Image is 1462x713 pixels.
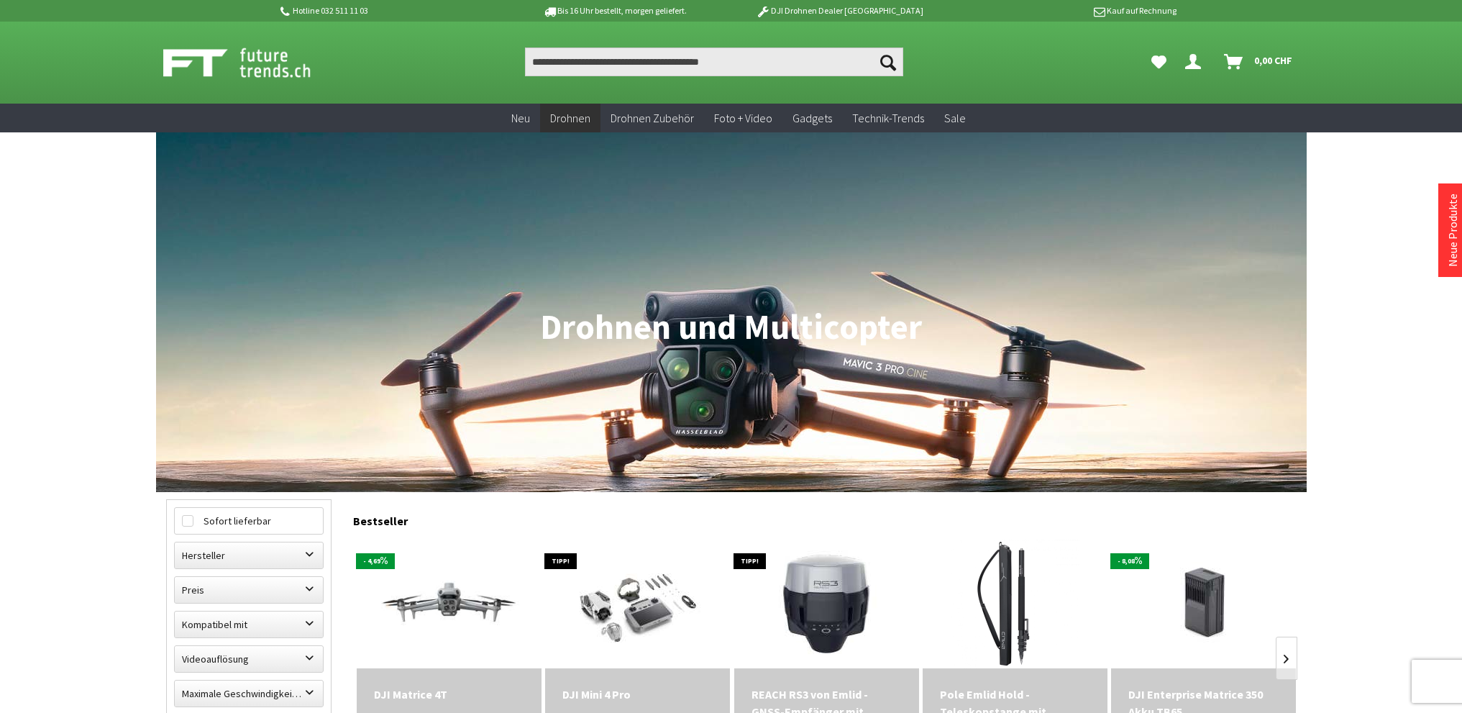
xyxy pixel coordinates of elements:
[1179,47,1212,76] a: Dein Konto
[175,646,323,672] label: Videoauflösung
[934,104,976,133] a: Sale
[562,686,713,703] div: DJI Mini 4 Pro
[175,542,323,568] label: Hersteller
[562,686,713,703] a: DJI Mini 4 Pro 669,00 CHF
[166,309,1297,345] h1: Drohnen und Multicopter
[792,111,832,125] span: Gadgets
[704,104,782,133] a: Foto + Video
[503,2,727,19] p: Bis 16 Uhr bestellt, morgen geliefert.
[762,539,891,668] img: REACH RS3 von Emlid - GNSS-Empfänger mit Neigungssensor
[374,686,524,703] div: DJI Matrice 4T
[1123,539,1284,668] img: DJI Enterprise Matrice 350 Akku TB65
[540,104,600,133] a: Drohnen
[278,2,503,19] p: Hotline 032 511 11 03
[175,612,323,637] label: Kompatibel mit
[374,686,524,703] a: DJI Matrice 4T 6.090,00 CHF In den Warenkorb
[1445,194,1460,267] a: Neue Produkte
[611,111,694,125] span: Drohnen Zubehör
[842,104,934,133] a: Technik-Trends
[511,111,530,125] span: Neu
[782,104,842,133] a: Gadgets
[1144,47,1174,76] a: Meine Favoriten
[1254,49,1292,72] span: 0,00 CHF
[714,111,772,125] span: Foto + Video
[727,2,951,19] p: DJI Drohnen Dealer [GEOGRAPHIC_DATA]
[1218,47,1299,76] a: Warenkorb
[852,111,924,125] span: Technik-Trends
[873,47,903,76] button: Suchen
[557,539,718,668] img: DJI Mini 4 Pro
[950,539,1079,668] img: Pole Emlid Hold - Teleskopstange mit Handyhalterung, 1.80m
[175,508,323,534] label: Sofort lieferbar
[175,681,323,707] label: Maximale Geschwindigkeit in km/h
[550,111,590,125] span: Drohnen
[944,111,966,125] span: Sale
[357,551,542,655] img: DJI Matrice 4T
[353,499,1297,535] div: Bestseller
[175,577,323,603] label: Preis
[600,104,704,133] a: Drohnen Zubehör
[501,104,540,133] a: Neu
[525,47,903,76] input: Produkt, Marke, Kategorie, EAN, Artikelnummer…
[163,45,342,81] img: Shop Futuretrends - zur Startseite wechseln
[952,2,1177,19] p: Kauf auf Rechnung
